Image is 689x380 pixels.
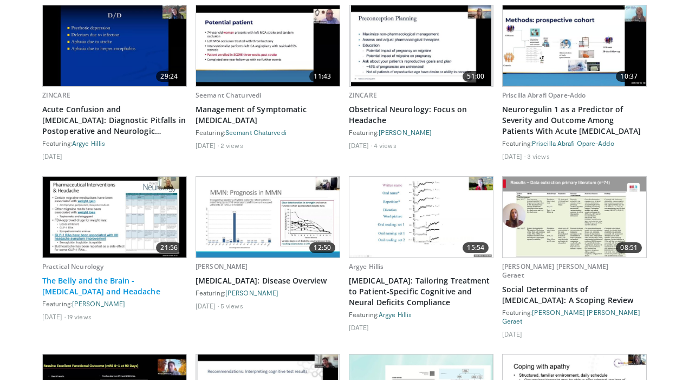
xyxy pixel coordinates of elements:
[502,284,647,306] a: Social Determinants of [MEDICAL_DATA]: A Scoping Review
[309,242,335,253] span: 12:50
[349,5,493,86] a: 51:00
[196,104,340,126] a: Management of Symptomatic [MEDICAL_DATA]
[196,275,340,286] a: [MEDICAL_DATA]: Disease Overview
[502,91,586,100] a: Priscilla Abrafi Opare-Addo
[43,5,186,86] img: 4f7a03c2-49ba-4c0c-b0bf-37f1d7bf5d3c.620x360_q85_upscale.jpg
[349,177,493,257] a: 15:54
[463,71,489,82] span: 51:00
[225,289,278,297] a: [PERSON_NAME]
[463,242,489,253] span: 15:54
[220,141,243,150] li: 2 views
[502,152,525,160] li: [DATE]
[502,104,647,137] a: Neuroregulin 1 as a Predictor of Severity and Outcome Among Patients With Acute [MEDICAL_DATA]
[42,104,187,137] a: Acute Confusion and [MEDICAL_DATA]: Diagnostic Pitfalls in Postoperative and Neurologic Patients
[502,139,647,147] div: Featuring:
[502,308,647,325] div: Featuring:
[196,5,340,86] img: 9cdcf84c-ef19-4cc7-be56-0d53e628c694.620x360_q85_upscale.jpg
[43,177,186,257] img: 2add182d-a459-4153-ba0b-c2307ce8b547.620x360_q85_upscale.jpg
[379,311,412,318] a: Argye Hillis
[532,139,614,147] a: Priscilla Abrafi Opare-Addo
[42,275,187,297] a: The Belly and the Brain - [MEDICAL_DATA] and Headache
[349,323,369,332] li: [DATE]
[196,301,219,310] li: [DATE]
[349,262,383,271] a: Argye Hillis
[503,177,646,257] a: 08:51
[502,262,608,280] a: [PERSON_NAME] [PERSON_NAME] Geraet
[196,288,340,297] div: Featuring:
[616,242,642,253] span: 08:51
[349,141,372,150] li: [DATE]
[349,104,493,126] a: Obsetrical Neurology: Focus on Headache
[196,177,340,257] img: db4fcf0f-7426-4b60-995a-de853dc9261b.620x360_q85_upscale.jpg
[43,177,186,257] a: 21:56
[196,177,340,257] a: 12:50
[349,128,493,137] div: Featuring:
[196,5,340,86] a: 11:43
[42,262,103,271] a: Practical Neurology
[349,310,493,319] div: Featuring:
[72,139,105,147] a: Argye Hillis
[156,242,182,253] span: 21:56
[349,91,377,100] a: ZINCARE
[502,308,640,325] a: [PERSON_NAME] [PERSON_NAME] Geraet
[196,141,219,150] li: [DATE]
[351,5,491,86] img: 4b6f0009-8b46-4e30-967d-578a496590e8.620x360_q85_upscale.jpg
[67,312,92,321] li: 19 views
[42,91,70,100] a: ZINCARE
[309,71,335,82] span: 11:43
[502,330,523,338] li: [DATE]
[503,5,646,86] img: 894c451e-b719-4c15-96ac-9b2472d7415a.620x360_q85_upscale.jpg
[42,139,187,147] div: Featuring:
[196,262,248,271] a: [PERSON_NAME]
[42,312,66,321] li: [DATE]
[349,275,493,308] a: [MEDICAL_DATA]: Tailoring Treatment to Patient-Specific Cognitive and Neural Deficits Compliance
[196,91,261,100] a: Seemant Chaturvedi
[225,128,287,136] a: Seemant Chaturvedi
[379,128,432,136] a: [PERSON_NAME]
[72,300,125,307] a: [PERSON_NAME]
[349,177,493,257] img: 4eff1201-2274-4be6-b1a1-9dff2ef6eb71.620x360_q85_upscale.jpg
[43,5,186,86] a: 29:24
[527,152,550,160] li: 3 views
[156,71,182,82] span: 29:24
[503,5,646,86] a: 10:37
[196,128,340,137] div: Featuring:
[42,299,187,308] div: Featuring:
[374,141,396,150] li: 4 views
[220,301,243,310] li: 5 views
[42,152,63,160] li: [DATE]
[503,177,646,257] img: c19bd738-4887-462b-a2af-d1ba1b5715d9.620x360_q85_upscale.jpg
[616,71,642,82] span: 10:37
